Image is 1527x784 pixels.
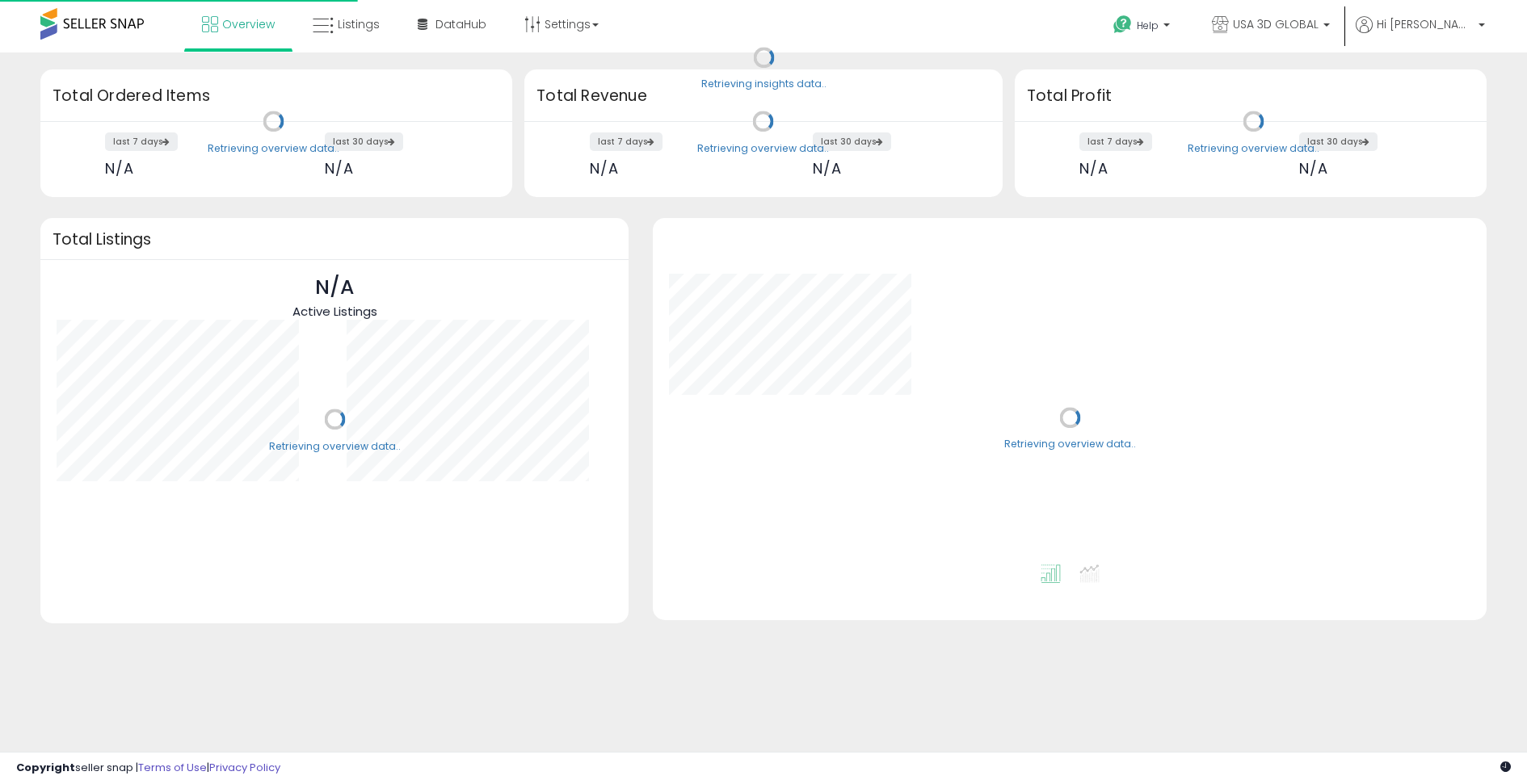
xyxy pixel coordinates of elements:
[1233,16,1319,32] span: USA 3D GLOBAL
[1004,438,1136,452] div: Retrieving overview data..
[1188,141,1319,156] div: Retrieving overview data..
[1113,15,1133,35] i: Get Help
[435,16,486,32] span: DataHub
[1356,16,1485,52] a: Hi [PERSON_NAME]
[269,439,401,454] div: Retrieving overview data..
[1100,2,1186,52] a: Help
[222,16,275,32] span: Overview
[1377,16,1474,32] span: Hi [PERSON_NAME]
[697,141,829,156] div: Retrieving overview data..
[208,141,339,156] div: Retrieving overview data..
[1137,19,1159,32] span: Help
[338,16,380,32] span: Listings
